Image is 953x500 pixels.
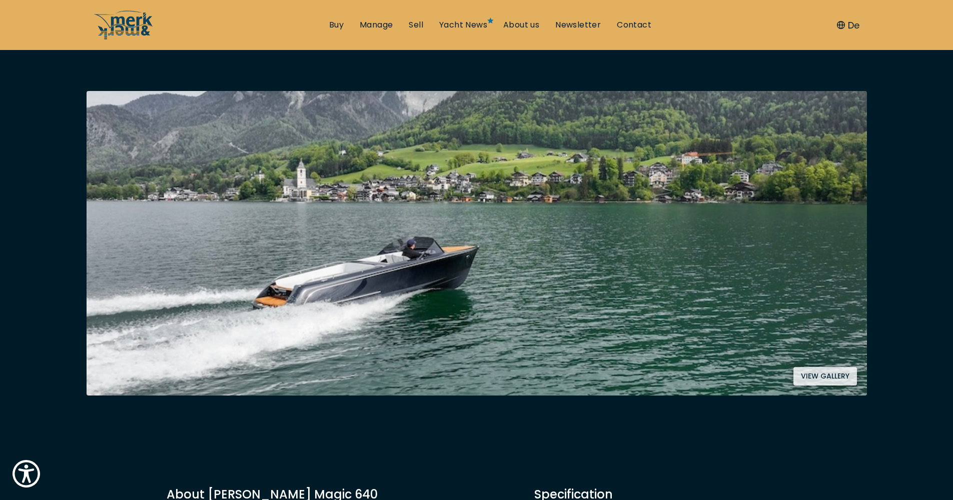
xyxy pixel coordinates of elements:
[503,19,539,30] a: About us
[360,19,393,30] a: Manage
[329,19,344,30] a: Buy
[617,19,651,30] a: Contact
[555,19,601,30] a: Newsletter
[409,19,423,30] a: Sell
[439,19,487,30] a: Yacht News
[793,367,857,385] button: View gallery
[10,457,43,490] button: Show Accessibility Preferences
[87,91,867,395] img: Merk&Merk
[94,31,154,43] a: /
[837,18,859,32] button: De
